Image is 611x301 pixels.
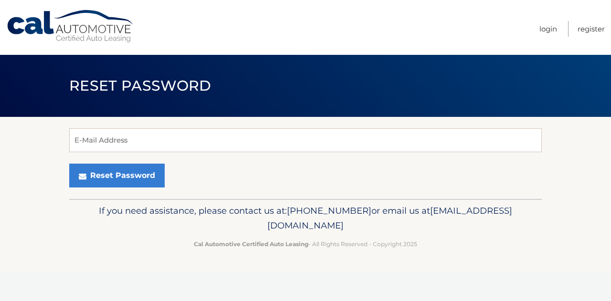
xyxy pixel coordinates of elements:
[539,21,557,37] a: Login
[75,239,536,249] p: - All Rights Reserved - Copyright 2025
[69,128,542,152] input: E-Mail Address
[75,203,536,234] p: If you need assistance, please contact us at: or email us at
[6,10,135,43] a: Cal Automotive
[69,164,165,187] button: Reset Password
[578,21,605,37] a: Register
[69,77,211,94] span: Reset Password
[287,205,371,216] span: [PHONE_NUMBER]
[194,240,308,248] strong: Cal Automotive Certified Auto Leasing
